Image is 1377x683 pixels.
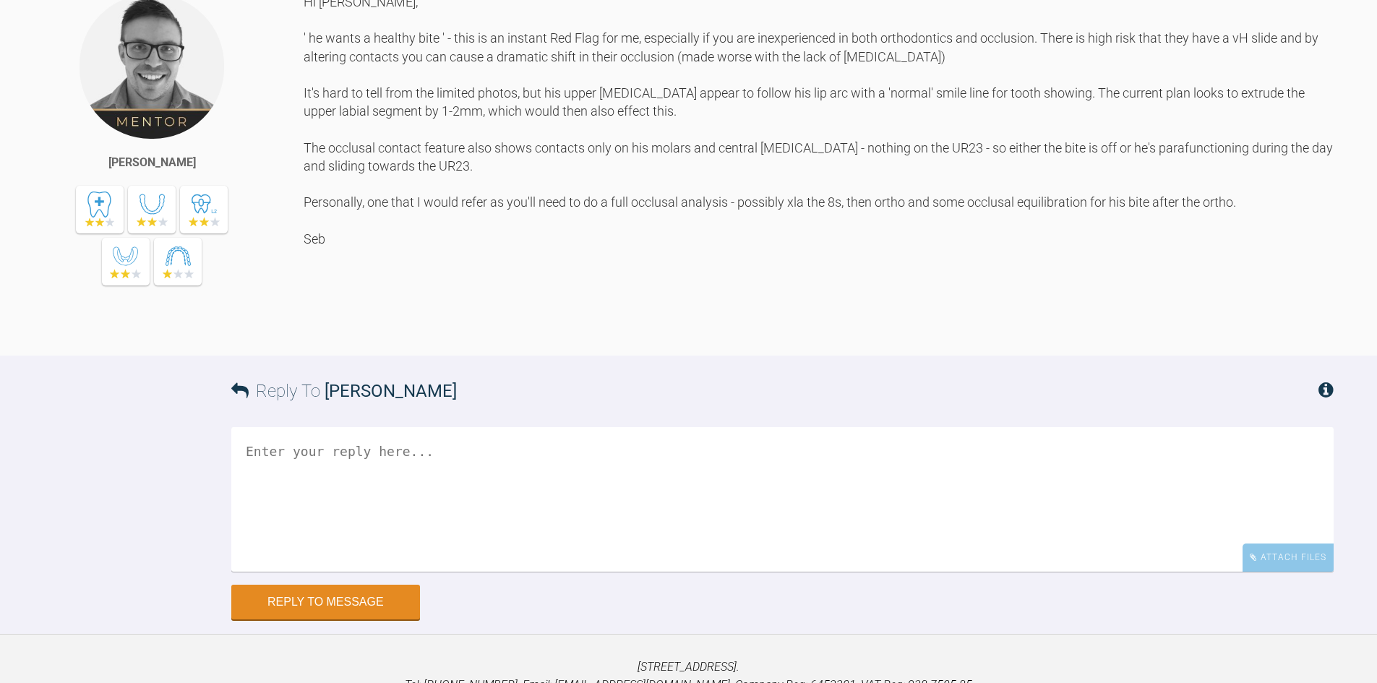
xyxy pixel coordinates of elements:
span: [PERSON_NAME] [325,381,457,401]
h3: Reply To [231,377,457,405]
div: [PERSON_NAME] [108,153,196,172]
button: Reply to Message [231,585,420,619]
div: Attach Files [1243,544,1334,572]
